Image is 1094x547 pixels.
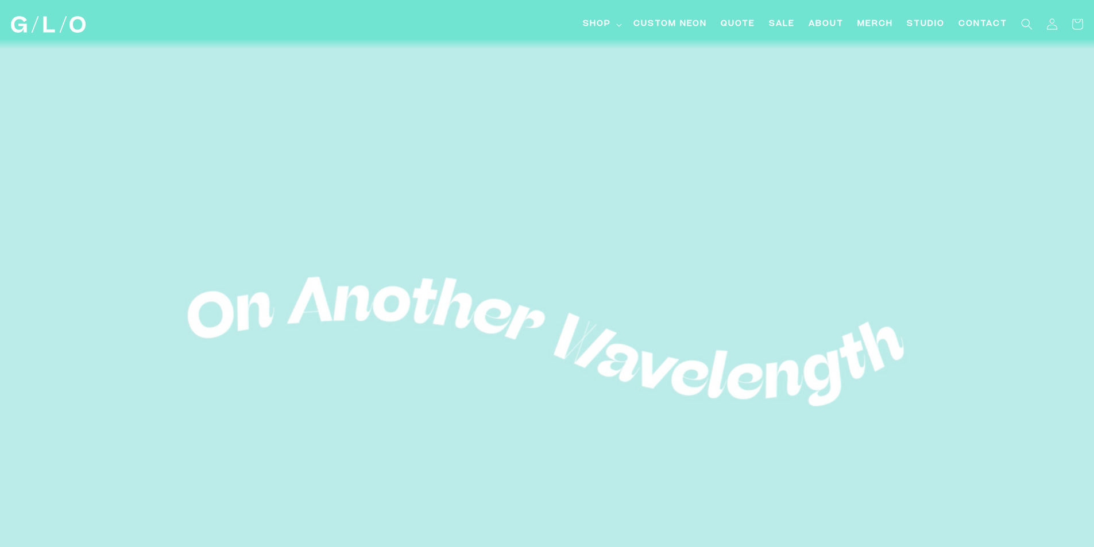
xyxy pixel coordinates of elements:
img: GLO Studio [11,16,86,33]
span: Studio [907,18,945,30]
summary: Shop [576,11,627,37]
span: About [809,18,844,30]
span: Merch [857,18,893,30]
span: Quote [721,18,755,30]
a: SALE [762,11,802,37]
span: SALE [769,18,795,30]
a: Studio [900,11,952,37]
span: Shop [583,18,611,30]
a: Merch [851,11,900,37]
a: GLO Studio [7,12,90,37]
summary: Search [1014,11,1039,37]
a: Contact [952,11,1014,37]
span: Custom Neon [633,18,707,30]
a: Custom Neon [627,11,714,37]
a: Quote [714,11,762,37]
a: About [802,11,851,37]
span: Contact [958,18,1007,30]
